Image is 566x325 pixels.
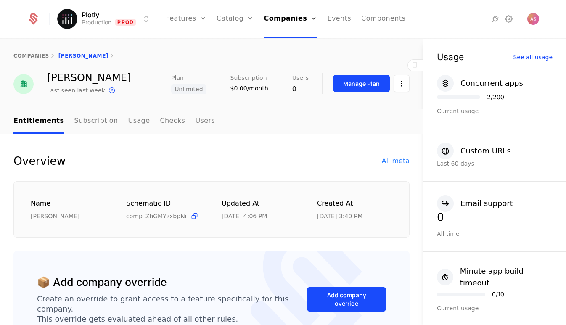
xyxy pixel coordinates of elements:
button: Select action [394,75,410,92]
a: Users [195,109,215,134]
div: All meta [382,156,410,166]
span: Subscription [230,75,267,81]
div: Concurrent apps [460,77,523,89]
div: All time [437,230,553,238]
div: 9/26/25, 4:06 PM [222,212,267,220]
div: Updated at [222,198,297,209]
span: Unlimited [171,84,206,94]
button: Manage Plan [333,75,390,92]
div: Last seen last week [47,86,105,95]
div: 📦 Add company override [37,275,167,291]
a: Integrations [490,14,500,24]
div: Current usage [437,304,553,312]
div: Manage Plan [343,79,380,88]
div: Overview [13,154,66,168]
button: Select environment [60,10,151,28]
div: See all usage [513,54,553,60]
button: Add company override [307,287,386,312]
a: Subscription [74,109,118,134]
span: Prod [115,19,136,26]
div: $0.00/month [230,84,268,92]
div: 0 [437,212,553,223]
ul: Choose Sub Page [13,109,215,134]
div: Add company override [317,291,376,308]
div: [PERSON_NAME] [47,73,131,83]
span: Plotly [82,11,99,18]
div: Name [31,198,106,209]
a: Entitlements [13,109,64,134]
button: Minute app build timeout [437,265,553,289]
div: Create an override to grant access to a feature specifically for this company. This override gets... [37,294,307,324]
nav: Main [13,109,410,134]
span: comp_ZhGMYzxbpNi [126,212,187,220]
div: Minute app build timeout [460,265,553,289]
div: Production [82,18,111,26]
img: Plotly [57,9,77,29]
a: companies [13,53,49,59]
span: Plan [171,75,184,81]
span: Users [292,75,309,81]
button: Open user button [527,13,539,25]
a: Usage [128,109,150,134]
button: Concurrent apps [437,75,523,92]
img: Adam Schroeder [13,74,34,94]
a: Settings [504,14,514,24]
button: Custom URLs [437,143,511,159]
div: [PERSON_NAME] [31,212,106,220]
div: Custom URLs [460,145,511,157]
a: Checks [160,109,185,134]
button: Email support [437,195,513,212]
img: Adam Schroeder [527,13,539,25]
div: Last 60 days [437,159,553,168]
div: 0 / 10 [492,291,504,297]
div: Schematic ID [126,198,201,209]
div: 2 / 200 [487,94,504,100]
div: 7/18/25, 3:40 PM [317,212,362,220]
div: Email support [460,198,513,209]
div: 0 [292,84,309,94]
div: Current usage [437,107,553,115]
div: Created at [317,198,392,209]
div: Usage [437,53,464,61]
